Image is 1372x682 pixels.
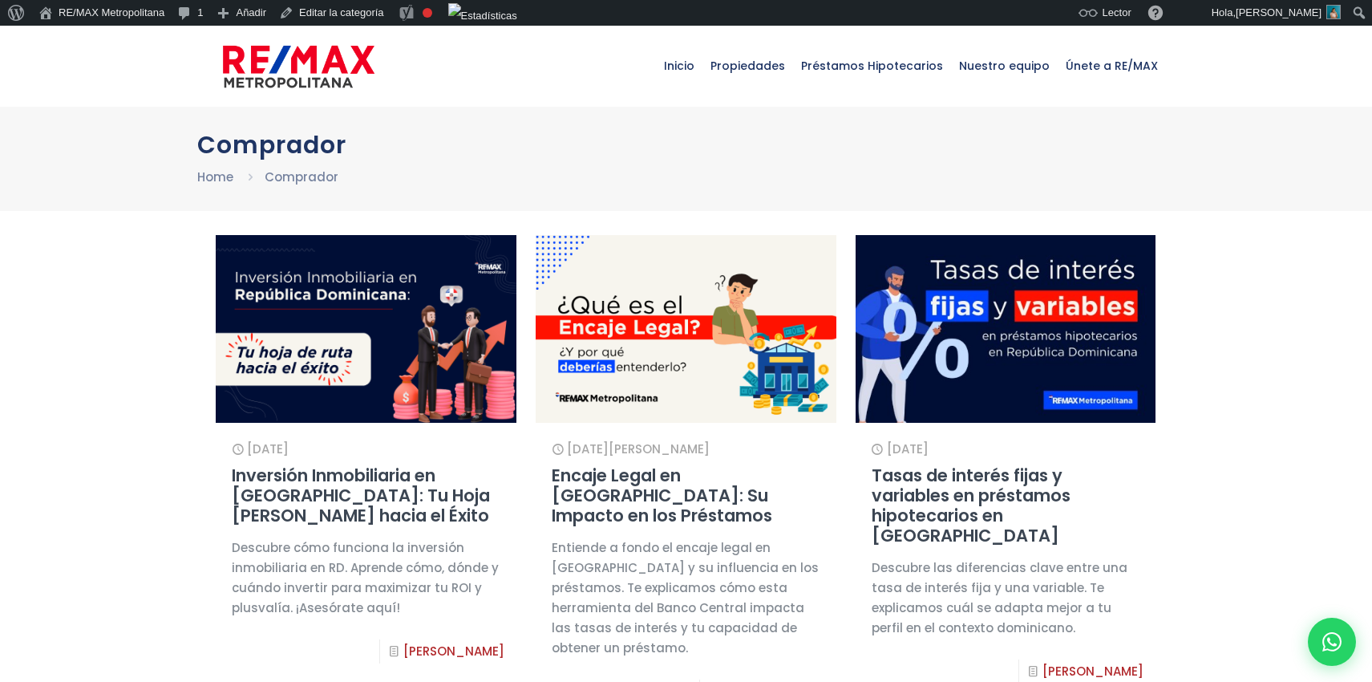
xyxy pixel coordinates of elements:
a: Propiedades [702,26,793,106]
span: Nuestro equipo [951,42,1058,90]
span: Únete a RE/MAX [1058,42,1166,90]
div: Frase clave objetivo no establecida [423,8,432,18]
div: Entiende a fondo el encaje legal en [GEOGRAPHIC_DATA] y su influencia en los préstamos. Te explic... [552,538,820,658]
a: Inversión Inmobiliaria en [GEOGRAPHIC_DATA]: Tu Hoja [PERSON_NAME] hacia el Éxito [232,464,490,527]
img: remax-metropolitana-logo [223,43,374,91]
span: [DATE][PERSON_NAME] [567,440,710,457]
div: Descubre las diferencias clave entre una tasa de interés fija y una variable. Te explicamos cuál ... [872,558,1140,638]
img: prestamos con tasas fijas o variables en República Dominicana [856,235,1156,423]
span: Propiedades [702,42,793,90]
span: [DATE] [247,440,289,457]
img: Caricatura de un inversionista y un agente inmobiliario dándose la mano para cerrar un trato de i... [216,235,516,423]
a: Inicio [656,26,702,106]
img: El encaje legal en República Dominicana explicado con un gráfico de un banco regulador sobre mone... [536,235,836,423]
div: Descubre cómo funciona la inversión inmobiliaria en RD. Aprende cómo, dónde y cuándo invertir par... [232,538,500,618]
a: Nuestro equipo [951,26,1058,106]
a: Encaje Legal en [GEOGRAPHIC_DATA]: Su Impacto en los Préstamos [552,464,772,527]
img: Visitas de 48 horas. Haz clic para ver más estadísticas del sitio. [448,3,517,29]
h1: Comprador [197,131,1176,159]
a: Préstamos Hipotecarios [793,26,951,106]
a: RE/MAX Metropolitana [223,26,374,106]
a: [PERSON_NAME] [403,643,504,660]
a: Home [197,168,233,185]
li: Comprador [265,167,338,187]
span: Préstamos Hipotecarios [793,42,951,90]
span: [PERSON_NAME] [1236,6,1321,18]
a: [PERSON_NAME] [1042,663,1143,680]
span: Inicio [656,42,702,90]
a: Únete a RE/MAX [1058,26,1166,106]
span: [DATE] [887,440,929,457]
a: Tasas de interés fijas y variables en préstamos hipotecarios en [GEOGRAPHIC_DATA] [872,464,1070,547]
